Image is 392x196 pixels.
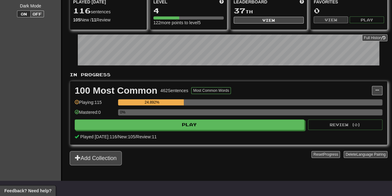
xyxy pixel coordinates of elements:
div: 122 more points to level 5 [153,20,224,26]
p: In Progress [70,72,387,78]
button: View [234,17,304,24]
div: 24.892% [120,99,184,105]
button: On [17,11,31,17]
div: 4 [153,7,224,15]
strong: 11 [91,17,96,22]
button: Review (0) [308,119,382,130]
div: Playing: 115 [75,99,115,109]
span: / [117,134,118,139]
span: Progress [323,152,338,157]
button: ResetProgress [311,151,340,158]
span: New: 105 [118,134,135,139]
span: Played [DATE]: 116 [80,134,117,139]
div: New / Review [73,17,143,23]
div: 462 Sentences [161,87,188,94]
span: Language Pairing [356,152,385,157]
div: th [234,7,304,15]
span: 37 [234,6,245,15]
strong: 105 [73,17,80,22]
span: Review: 11 [136,134,156,139]
a: Full History [362,34,387,41]
button: Most Common Words [191,87,231,94]
button: Play [75,119,304,130]
button: View [314,16,348,23]
div: sentences [73,7,143,15]
span: / [135,134,136,139]
button: Play [350,16,384,23]
button: Add Collection [70,151,122,165]
div: 100 Most Common [75,86,157,95]
span: Open feedback widget [4,188,51,194]
button: DeleteLanguage Pairing [344,151,387,158]
button: Off [30,11,44,17]
div: 0 [314,7,384,15]
div: Mastered: 0 [75,109,115,119]
div: Dark Mode [5,3,56,9]
span: 116 [73,6,91,15]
